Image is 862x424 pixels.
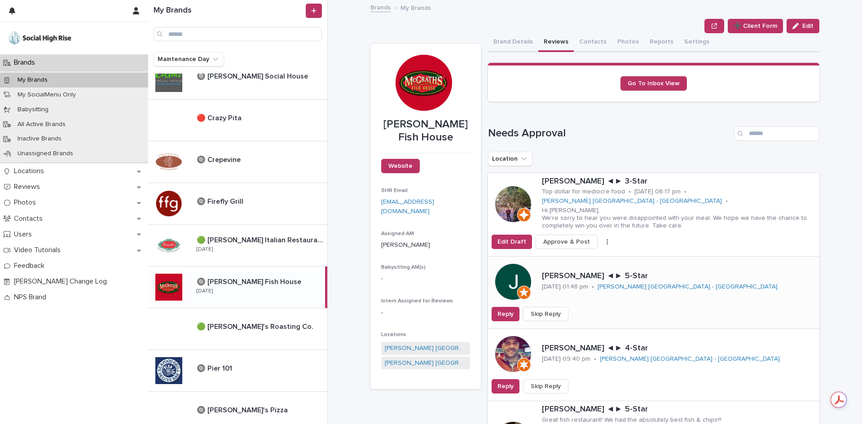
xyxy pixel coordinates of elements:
[10,230,39,239] p: Users
[388,163,413,169] span: Website
[542,197,722,205] a: [PERSON_NAME] [GEOGRAPHIC_DATA] - [GEOGRAPHIC_DATA]
[10,198,43,207] p: Photos
[381,118,470,144] p: [PERSON_NAME] Fish House
[381,188,408,193] span: SHR Email
[488,329,819,401] a: [PERSON_NAME] ◄► 4-Star[DATE] 09:40 pm•[PERSON_NAME] [GEOGRAPHIC_DATA] - [GEOGRAPHIC_DATA] ReplyS...
[628,80,680,87] span: Go To Inbox View
[612,33,644,52] button: Photos
[148,58,327,100] a: 🔘 [PERSON_NAME] Social House🔘 [PERSON_NAME] Social House
[148,100,327,141] a: 🔴 Crazy Pita🔴 Crazy Pita
[542,283,588,291] p: [DATE] 01:48 pm
[728,19,783,33] button: ➕ Client Form
[148,350,327,392] a: 🔘 Pier 101🔘 Pier 101
[542,344,816,354] p: [PERSON_NAME] ◄► 4-Star
[400,2,431,12] p: My Brands
[197,321,315,331] p: 🟢 [PERSON_NAME]'s Roasting Co.
[148,267,327,308] a: 🔘 [PERSON_NAME] Fish House🔘 [PERSON_NAME] Fish House [DATE]
[634,188,681,196] p: [DATE] 06:17 pm
[10,277,114,286] p: [PERSON_NAME] Change Log
[523,307,568,321] button: Skip Reply
[531,310,561,319] span: Skip Reply
[523,379,568,393] button: Skip Reply
[197,363,234,373] p: 🔘 Pier 101
[531,382,561,391] span: Skip Reply
[542,177,816,187] p: [PERSON_NAME] ◄► 3-Star
[10,293,53,302] p: NPS Brand
[644,33,679,52] button: Reports
[381,265,426,270] span: Babysitting AM(s)
[787,19,819,33] button: Edit
[536,235,598,249] button: Approve & Post
[488,257,819,329] a: [PERSON_NAME] ◄► 5-Star[DATE] 01:48 pm•[PERSON_NAME] [GEOGRAPHIC_DATA] - [GEOGRAPHIC_DATA] ReplyS...
[10,106,56,114] p: Babysitting
[802,23,814,29] span: Edit
[197,404,290,415] p: 🔘 [PERSON_NAME]'s Pizza
[542,355,590,363] p: [DATE] 09:40 pm
[538,33,574,52] button: Reviews
[10,91,83,99] p: My SocialMenu Only
[7,29,73,47] img: o5DnuTxEQV6sW9jFYBBf
[488,127,730,140] h1: Needs Approval
[10,183,47,191] p: Reviews
[620,76,687,91] a: Go To Inbox View
[10,76,55,84] p: My Brands
[10,262,52,270] p: Feedback
[679,33,715,52] button: Settings
[197,288,213,294] p: [DATE]
[497,382,514,391] span: Reply
[10,58,42,67] p: Brands
[629,188,631,196] p: •
[154,6,304,16] h1: My Brands
[10,135,69,143] p: Inactive Brands
[543,237,590,246] span: Approve & Post
[381,308,470,318] p: -
[197,196,245,206] p: 🔘 Firefly Grill
[726,197,728,205] p: •
[197,70,310,81] p: 🔘 [PERSON_NAME] Social House
[197,112,243,122] p: 🔴 Crazy Pita
[385,358,466,368] a: [PERSON_NAME] [GEOGRAPHIC_DATA] - [GEOGRAPHIC_DATA]
[148,141,327,183] a: 🔘 Crepevine🔘 Crepevine
[154,52,224,66] button: Maintenance Day
[542,188,625,196] p: Top dollar for mediocre food
[600,355,780,363] a: [PERSON_NAME] [GEOGRAPHIC_DATA] - [GEOGRAPHIC_DATA]
[370,2,391,12] a: Brands
[488,173,819,257] a: [PERSON_NAME] ◄► 3-StarTop dollar for mediocre food•[DATE] 06:17 pm•[PERSON_NAME] [GEOGRAPHIC_DAT...
[381,298,453,304] span: Intern Assigned for Reviews
[148,225,327,267] a: 🟢 [PERSON_NAME] Italian Restaurant🟢 [PERSON_NAME] Italian Restaurant [DATE]
[381,240,470,250] p: [PERSON_NAME]
[148,308,327,350] a: 🟢 [PERSON_NAME]'s Roasting Co.🟢 [PERSON_NAME]'s Roasting Co.
[10,214,50,223] p: Contacts
[598,283,778,291] a: [PERSON_NAME] [GEOGRAPHIC_DATA] - [GEOGRAPHIC_DATA]
[497,237,526,246] span: Edit Draft
[385,344,466,353] a: [PERSON_NAME] [GEOGRAPHIC_DATA] - [GEOGRAPHIC_DATA]
[10,246,68,254] p: Video Tutorials
[197,154,242,164] p: 🔘 Crepevine
[148,183,327,225] a: 🔘 Firefly Grill🔘 Firefly Grill
[381,199,434,214] a: [EMAIL_ADDRESS][DOMAIN_NAME]
[492,379,519,393] button: Reply
[197,246,213,253] p: [DATE]
[10,167,51,175] p: Locations
[381,159,420,173] a: Website
[684,188,686,196] p: •
[488,152,532,166] button: Location
[542,207,816,229] p: Hi [PERSON_NAME], We're sorry to hear you were disappointed with your meal. We hope we have the c...
[381,231,414,236] span: Assigned AM
[381,332,406,337] span: Locations
[594,355,596,363] p: •
[497,310,514,319] span: Reply
[492,235,532,249] button: Edit Draft
[574,33,612,52] button: Contacts
[381,274,470,284] p: -
[197,234,325,245] p: 🟢 [PERSON_NAME] Italian Restaurant
[492,307,519,321] button: Reply
[542,271,816,281] p: [PERSON_NAME] ◄► 5-Star
[734,127,819,141] input: Search
[154,27,322,41] input: Search
[592,283,594,291] p: •
[10,150,80,157] p: Unassigned Brands
[542,405,816,415] p: [PERSON_NAME] ◄► 5-Star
